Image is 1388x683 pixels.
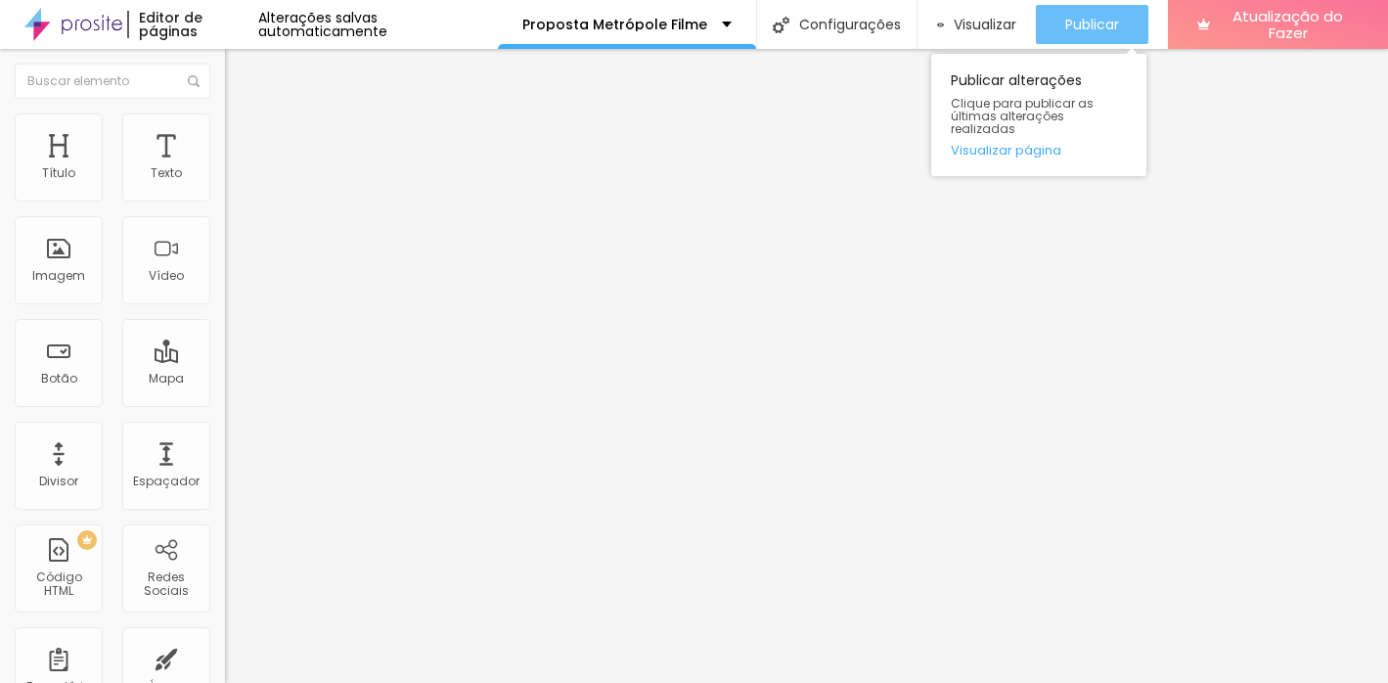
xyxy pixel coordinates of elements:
font: Mapa [149,370,184,387]
font: Vídeo [149,267,184,284]
font: Configurações [799,15,901,34]
font: Proposta Metrópole Filme [522,15,707,34]
font: Visualizar página [951,141,1061,159]
font: Divisor [39,473,78,489]
font: Código HTML [36,569,82,599]
input: Buscar elemento [15,64,210,99]
font: Alterações salvas automaticamente [258,8,387,41]
img: view-1.svg [937,17,944,33]
font: Texto [151,164,182,181]
font: Visualizar [954,15,1016,34]
font: Publicar alterações [951,70,1082,90]
font: Clique para publicar as últimas alterações realizadas [951,95,1094,137]
font: Imagem [32,267,85,284]
font: Espaçador [133,473,200,489]
font: Botão [41,370,77,387]
a: Visualizar página [951,144,1127,157]
font: Editor de páginas [139,8,202,41]
font: Atualização do Fazer [1232,6,1343,43]
font: Publicar [1065,15,1119,34]
img: Ícone [188,75,200,87]
img: Ícone [773,17,789,33]
font: Título [42,164,75,181]
button: Visualizar [918,5,1036,44]
button: Publicar [1036,5,1148,44]
font: Redes Sociais [144,569,189,599]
